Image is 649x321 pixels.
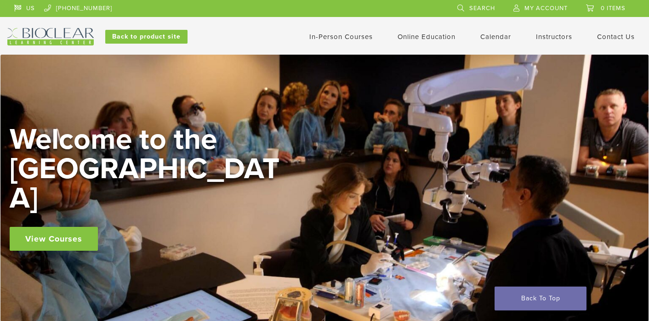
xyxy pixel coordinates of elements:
[7,28,94,45] img: Bioclear
[601,5,626,12] span: 0 items
[597,33,635,41] a: Contact Us
[309,33,373,41] a: In-Person Courses
[536,33,572,41] a: Instructors
[398,33,455,41] a: Online Education
[495,287,586,310] a: Back To Top
[469,5,495,12] span: Search
[10,125,285,213] h2: Welcome to the [GEOGRAPHIC_DATA]
[105,30,188,44] a: Back to product site
[524,5,568,12] span: My Account
[480,33,511,41] a: Calendar
[10,227,98,251] a: View Courses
